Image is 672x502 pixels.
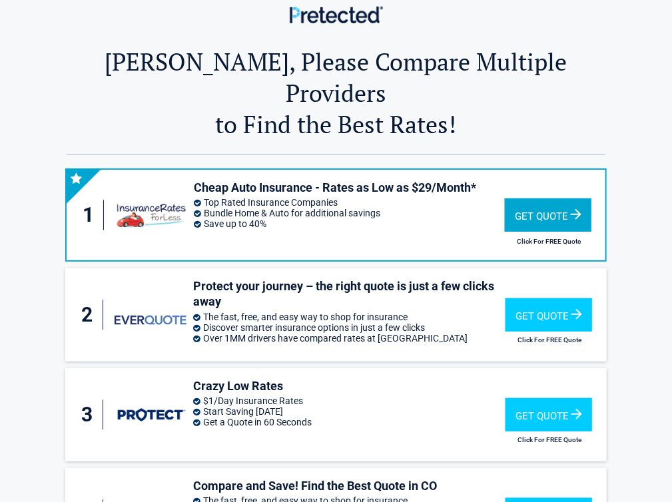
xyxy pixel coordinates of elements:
[79,400,103,430] div: 3
[194,208,504,218] li: Bundle Home & Auto for additional savings
[290,6,383,23] img: Main Logo
[115,198,187,232] img: insuranceratesforless's logo
[193,278,505,310] h3: Protect your journey – the right quote is just a few clicks away
[194,218,504,229] li: Save up to 40%
[505,398,592,431] div: Get Quote
[505,238,593,245] h2: Click For FREE Quote
[67,46,605,140] h2: [PERSON_NAME], Please Compare Multiple Providers to Find the Best Rates!
[79,300,103,330] div: 2
[505,436,595,443] h2: Click For FREE Quote
[193,395,505,406] li: $1/Day Insurance Rates
[505,298,592,332] div: Get Quote
[193,333,505,344] li: Over 1MM drivers have compared rates at [GEOGRAPHIC_DATA]
[80,200,105,230] div: 1
[193,417,505,427] li: Get a Quote in 60 Seconds
[193,322,505,333] li: Discover smarter insurance options in just a few clicks
[193,406,505,417] li: Start Saving [DATE]
[115,316,186,325] img: everquote's logo
[505,198,591,232] div: Get Quote
[505,336,595,344] h2: Click For FREE Quote
[194,180,504,195] h3: Cheap Auto Insurance - Rates as Low as $29/Month*
[115,397,186,432] img: protect's logo
[193,478,505,493] h3: Compare and Save! Find the Best Quote in CO
[193,378,505,393] h3: Crazy Low Rates
[193,312,505,322] li: The fast, free, and easy way to shop for insurance
[194,197,504,208] li: Top Rated Insurance Companies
